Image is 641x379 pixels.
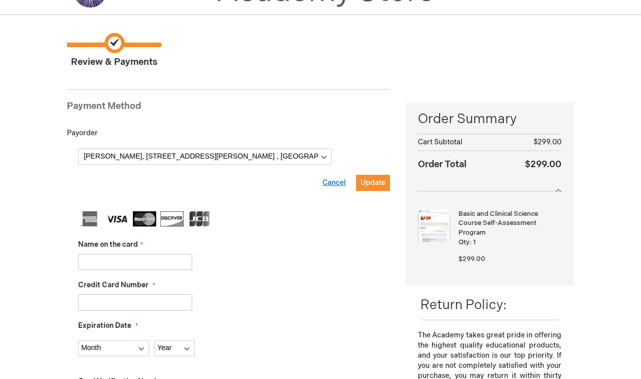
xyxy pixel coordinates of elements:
[78,294,192,311] input: Credit Card Number
[67,129,98,137] span: Payorder
[458,209,559,238] strong: Basic and Clinical Science Course Self-Assessment Program
[525,159,561,170] span: $299.00
[418,209,450,242] img: Basic and Clinical Science Course Self-Assessment Program
[418,110,561,134] span: Order Summary
[78,321,131,330] span: Expiration Date
[420,297,507,313] span: Return Policy:
[458,255,485,263] span: $299.00
[323,178,346,188] button: Cancel
[533,138,561,146] span: $299.00
[105,211,129,226] img: Visa
[188,211,211,226] img: JCB
[418,157,467,171] strong: Order Total
[67,33,161,69] span: Review & Payments
[160,211,184,226] img: Discover
[78,211,101,226] img: American Express
[418,134,504,151] th: Cart Subtotal
[361,178,385,187] span: Update
[133,211,156,226] img: MasterCard
[78,281,149,289] span: Credit Card Number
[78,240,138,249] span: Name on the card
[67,100,390,118] div: Payment Method
[356,175,390,191] button: Update
[323,178,346,187] span: Cancel
[473,238,476,246] span: 1
[458,238,470,246] span: Qty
